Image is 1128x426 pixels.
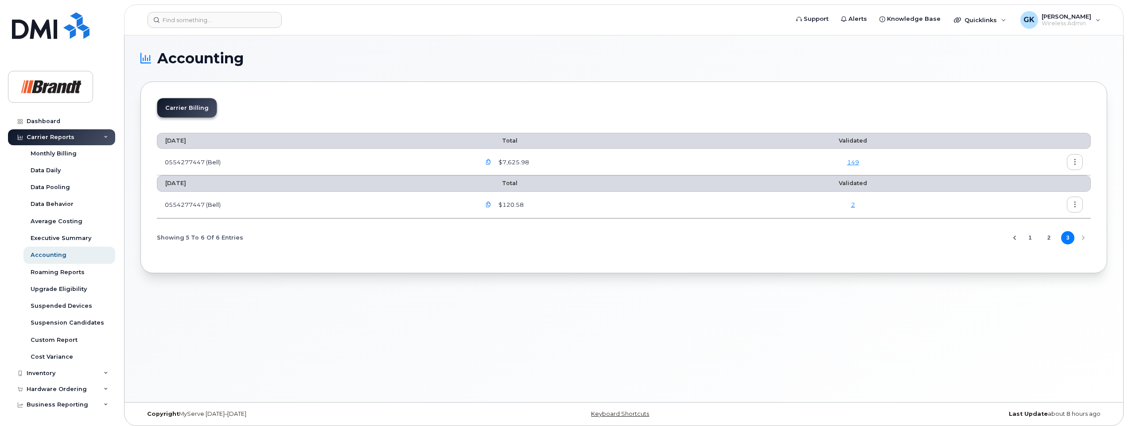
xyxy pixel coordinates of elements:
td: 0554277447 (Bell) [157,192,473,218]
span: Total [481,137,517,144]
th: [DATE] [157,175,473,191]
div: about 8 hours ago [785,411,1107,418]
div: MyServe [DATE]–[DATE] [140,411,463,418]
button: Previous Page [1008,231,1021,244]
span: $120.58 [497,201,524,209]
a: 2 [851,201,855,208]
th: Validated [755,175,950,191]
a: Keyboard Shortcuts [591,411,649,417]
button: Page 3 [1061,231,1074,244]
td: 0554277447 (Bell) [157,149,473,175]
a: 149 [847,159,859,166]
span: $7,625.98 [497,158,529,167]
strong: Last Update [1009,411,1048,417]
span: Accounting [157,52,244,65]
strong: Copyright [147,411,179,417]
span: Showing 5 To 6 Of 6 Entries [157,231,243,244]
th: [DATE] [157,133,473,149]
button: Page 1 [1023,231,1037,244]
th: Validated [755,133,950,149]
span: Total [481,180,517,186]
button: Page 2 [1042,231,1056,244]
